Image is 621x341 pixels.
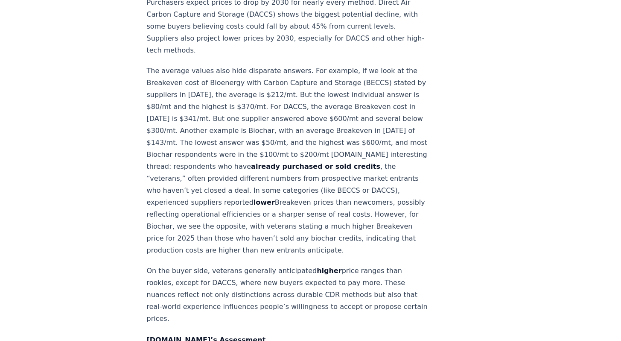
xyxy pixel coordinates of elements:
strong: lower [254,198,275,206]
p: The average values also hide disparate answers. For example, if we look at the Breakeven cost of ... [147,65,429,256]
strong: higher [317,267,341,275]
strong: already purchased or sold credits [251,162,380,170]
p: On the buyer side, veterans generally anticipated price ranges than rookies, except for DACCS, wh... [147,265,429,325]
